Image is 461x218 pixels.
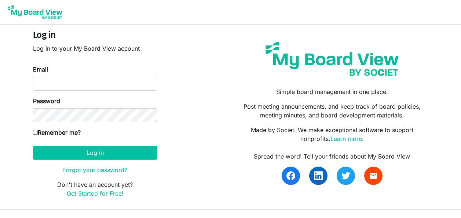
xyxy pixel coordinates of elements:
img: my-board-view-societ.svg [260,36,404,81]
p: Simple board management in one place. [236,87,428,96]
a: Forgot your password? [63,166,127,174]
p: Made by Societ. We make exceptional software to support nonprofits. [236,126,428,143]
p: Post meeting announcements, and keep track of board policies, meeting minutes, and board developm... [236,102,428,120]
img: linkedin.svg [314,171,323,180]
button: Log in [33,146,157,160]
span: email [369,171,378,180]
img: facebook.svg [286,171,295,180]
a: Learn more. [330,135,364,142]
p: Log in to your My Board View account [33,44,157,53]
p: Don't have an account yet? [33,180,157,198]
img: twitter.svg [341,171,350,180]
a: Get Started for Free! [67,190,124,197]
h4: Log in [33,30,157,41]
label: Remember me? [33,128,81,137]
a: email [364,167,383,185]
label: Password [33,97,60,105]
input: Remember me? [33,130,38,135]
div: Spread the word! Tell your friends about My Board View [236,152,428,161]
label: Email [33,65,48,74]
img: My Board View Logo [6,3,65,21]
